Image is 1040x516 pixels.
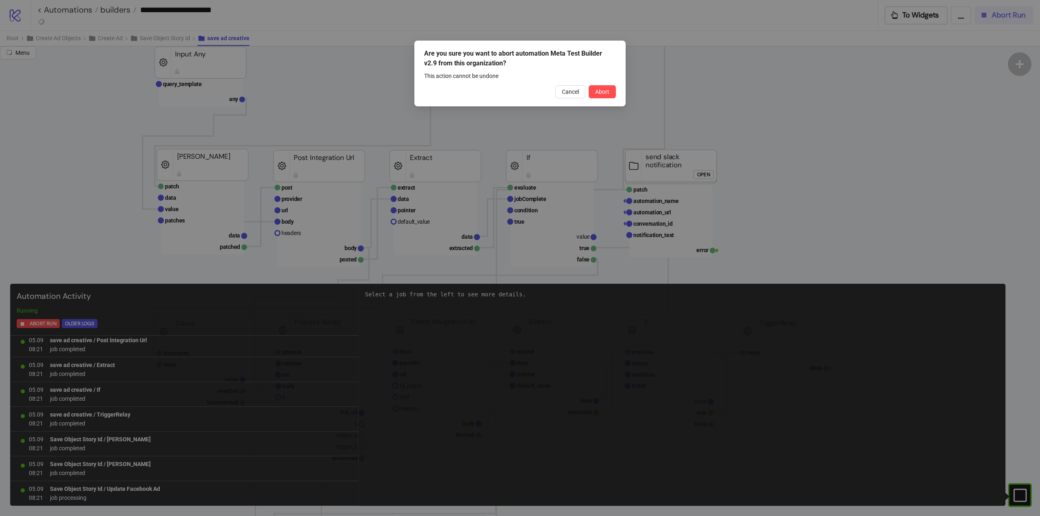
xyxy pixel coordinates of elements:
div: Are you sure you want to abort automation Meta Test Builder v2.9 from this organization? [424,49,616,68]
div: This action cannot be undone [424,71,616,80]
button: Abort [589,85,616,98]
span: Abort [595,89,609,95]
span: Cancel [562,89,579,95]
button: Cancel [555,85,585,98]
